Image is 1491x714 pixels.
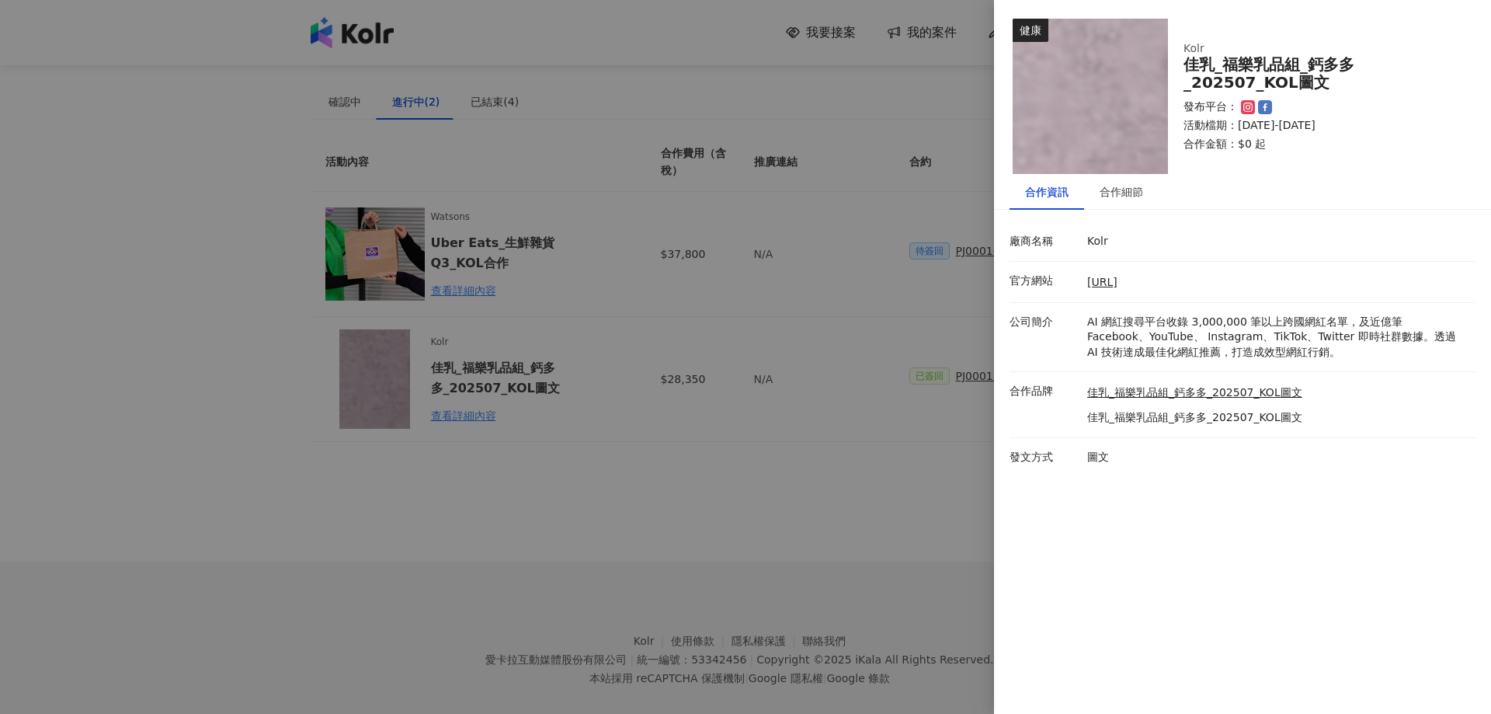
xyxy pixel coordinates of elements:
[1010,273,1079,289] p: 官方網站
[1087,410,1302,426] p: 佳乳_福樂乳品組_鈣多多_202507_KOL圖文
[1183,99,1238,115] p: 發布平台：
[1087,385,1302,401] a: 佳乳_福樂乳品組_鈣多多_202507_KOL圖文
[1010,450,1079,465] p: 發文方式
[1010,234,1079,249] p: 廠商名稱
[1087,315,1468,360] p: AI 網紅搜尋平台收錄 3,000,000 筆以上跨國網紅名單，及近億筆 Facebook、YouTube、 Instagram、TikTok、Twitter 即時社群數據。透過 AI 技術達成...
[1010,315,1079,330] p: 公司簡介
[1183,41,1457,57] div: Kolr
[1183,56,1457,92] div: 佳乳_福樂乳品組_鈣多多_202507_KOL圖文
[1013,19,1168,174] img: 佳乳_福樂乳品組_鈣多多_202507_KOL圖文
[1087,276,1117,288] a: [URL]
[1087,234,1468,249] p: Kolr
[1183,118,1457,134] p: 活動檔期：[DATE]-[DATE]
[1013,19,1048,42] div: 健康
[1010,384,1079,399] p: 合作品牌
[1087,450,1468,465] p: 圖文
[1100,183,1143,200] div: 合作細節
[1025,183,1069,200] div: 合作資訊
[1183,137,1457,152] p: 合作金額： $0 起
